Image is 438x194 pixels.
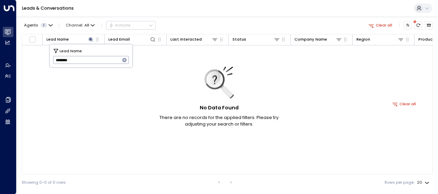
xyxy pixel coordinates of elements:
div: Button group with a nested menu [106,21,156,29]
button: Customize [404,21,412,29]
div: Company Name [294,36,342,43]
p: There are no records for the applied filters. Please try adjusting your search or filters. [150,114,288,127]
span: There are new threads available. Refresh the grid to view the latest updates. [414,21,422,29]
div: Last Interacted [170,36,218,43]
span: Toggle select all [29,36,36,43]
div: Lead Name [46,36,69,43]
button: Actions [106,21,156,29]
span: Lead Name [60,47,82,54]
button: Channel:All [64,21,97,29]
span: Channel: [64,21,97,29]
h5: No Data Found [200,104,239,112]
div: Showing 0-0 of 0 rows [22,180,66,185]
label: Rows per page: [385,180,414,185]
div: Last Interacted [170,36,202,43]
div: Region [356,36,404,43]
span: 1 [41,23,47,28]
div: Product [418,36,435,43]
span: Agents [24,23,38,27]
button: Agents1 [22,21,54,29]
a: Leads & Conversations [22,5,74,11]
div: Status [232,36,280,43]
div: Status [232,36,246,43]
nav: pagination navigation [215,178,236,186]
button: Clear all [366,21,395,29]
div: Actions [109,23,131,28]
div: 20 [417,178,431,187]
button: Archived Leads [425,21,433,29]
button: Clear all [390,100,419,108]
div: Lead Email [108,36,156,43]
div: Lead Name [46,36,94,43]
span: All [84,23,89,28]
div: Lead Email [108,36,130,43]
div: Company Name [294,36,327,43]
div: Region [356,36,370,43]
